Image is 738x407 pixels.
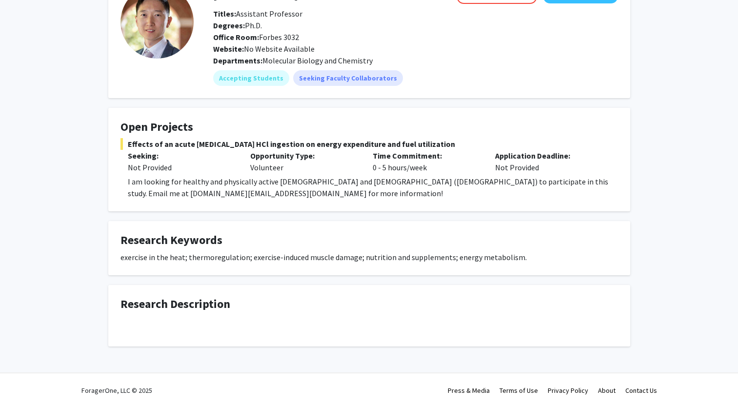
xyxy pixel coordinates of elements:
[120,120,618,134] h4: Open Projects
[128,162,236,173] div: Not Provided
[598,386,616,395] a: About
[293,70,403,86] mat-chip: Seeking Faculty Collaborators
[488,150,610,173] div: Not Provided
[120,297,618,311] h4: Research Description
[243,150,365,173] div: Volunteer
[213,9,236,19] b: Titles:
[213,32,299,42] span: Forbes 3032
[213,56,262,65] b: Departments:
[213,70,289,86] mat-chip: Accepting Students
[213,20,262,30] span: Ph.D.
[548,386,588,395] a: Privacy Policy
[213,44,315,54] span: No Website Available
[128,176,618,199] p: I am looking for healthy and physically active [DEMOGRAPHIC_DATA] and [DEMOGRAPHIC_DATA] ([DEMOGR...
[448,386,490,395] a: Press & Media
[625,386,657,395] a: Contact Us
[120,233,618,247] h4: Research Keywords
[213,20,245,30] b: Degrees:
[373,150,480,162] p: Time Commitment:
[213,32,259,42] b: Office Room:
[262,56,373,65] span: Molecular Biology and Chemistry
[365,150,488,173] div: 0 - 5 hours/week
[499,386,538,395] a: Terms of Use
[213,44,244,54] b: Website:
[120,251,618,263] div: exercise in the heat; thermoregulation; exercise-induced muscle damage; nutrition and supplements...
[250,150,358,162] p: Opportunity Type:
[495,150,603,162] p: Application Deadline:
[213,9,302,19] span: Assistant Professor
[7,363,41,400] iframe: Chat
[120,138,618,150] span: Effects of an acute [MEDICAL_DATA] HCl ingestion on energy expenditure and fuel utilization
[128,150,236,162] p: Seeking:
